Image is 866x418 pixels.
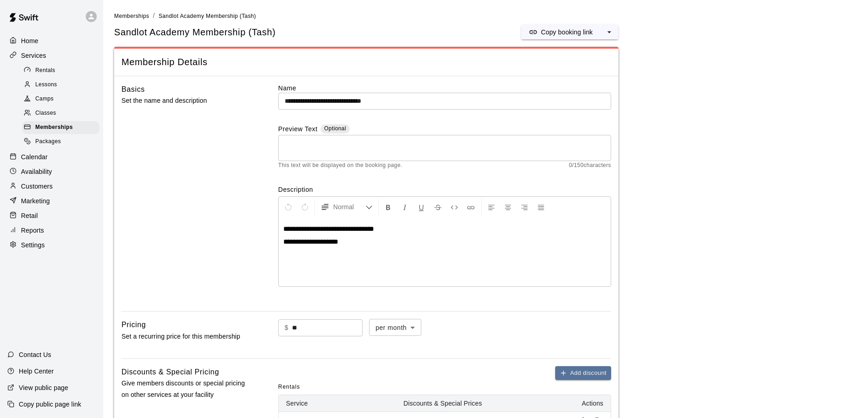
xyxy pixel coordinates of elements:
[35,137,61,146] span: Packages
[414,199,429,215] button: Format Underline
[121,378,249,401] p: Give members discounts or special pricing on other services at your facility
[159,13,256,19] span: Sandlot Academy Membership (Tash)
[533,199,549,215] button: Justify Align
[22,78,99,91] div: Lessons
[7,209,96,223] a: Retail
[278,124,318,135] label: Preview Text
[114,26,276,39] span: Sandlot Academy Membership (Tash)
[22,121,103,135] a: Memberships
[21,196,50,206] p: Marketing
[114,12,149,19] a: Memberships
[21,211,38,220] p: Retail
[285,323,288,333] p: $
[22,78,103,92] a: Lessons
[463,199,479,215] button: Insert Link
[22,64,99,77] div: Rentals
[121,331,249,342] p: Set a recurring price for this membership
[484,199,499,215] button: Left Align
[19,367,54,376] p: Help Center
[7,194,96,208] a: Marketing
[21,226,44,235] p: Reports
[21,182,53,191] p: Customers
[447,199,462,215] button: Insert Code
[600,25,618,39] button: select merge strategy
[22,106,103,121] a: Classes
[21,36,39,45] p: Home
[7,34,96,48] a: Home
[35,109,56,118] span: Classes
[21,51,46,60] p: Services
[517,199,532,215] button: Right Align
[278,161,403,170] span: This text will be displayed on the booking page.
[7,223,96,237] a: Reports
[541,28,593,37] p: Copy booking link
[556,395,611,412] th: Actions
[121,95,249,106] p: Set the name and description
[35,80,57,89] span: Lessons
[7,179,96,193] a: Customers
[333,202,365,212] span: Normal
[22,135,99,148] div: Packages
[22,92,103,106] a: Camps
[500,199,516,215] button: Center Align
[121,319,146,331] h6: Pricing
[324,125,346,132] span: Optional
[521,25,618,39] div: split button
[7,238,96,252] a: Settings
[22,135,103,149] a: Packages
[281,199,296,215] button: Undo
[121,84,145,95] h6: Basics
[569,161,611,170] span: 0 / 150 characters
[22,93,99,106] div: Camps
[381,199,396,215] button: Format Bold
[19,383,68,392] p: View public page
[396,395,556,412] th: Discounts & Special Prices
[22,121,99,134] div: Memberships
[22,107,99,120] div: Classes
[317,199,376,215] button: Formatting Options
[297,199,313,215] button: Redo
[369,319,421,336] div: per month
[22,63,103,78] a: Rentals
[278,84,611,93] label: Name
[278,185,611,194] label: Description
[21,167,52,176] p: Availability
[19,350,51,359] p: Contact Us
[114,11,855,21] nav: breadcrumb
[35,66,55,75] span: Rentals
[21,240,45,250] p: Settings
[7,49,96,62] a: Services
[121,56,611,68] span: Membership Details
[555,366,611,380] button: Add discount
[521,25,600,39] button: Copy booking link
[21,152,48,162] p: Calendar
[114,13,149,19] span: Memberships
[397,199,413,215] button: Format Italics
[430,199,446,215] button: Format Strikethrough
[153,11,154,21] li: /
[278,380,300,395] span: Rentals
[35,123,73,132] span: Memberships
[121,366,219,378] h6: Discounts & Special Pricing
[19,400,81,409] p: Copy public page link
[7,165,96,178] a: Availability
[35,95,54,104] span: Camps
[7,150,96,164] a: Calendar
[279,395,396,412] th: Service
